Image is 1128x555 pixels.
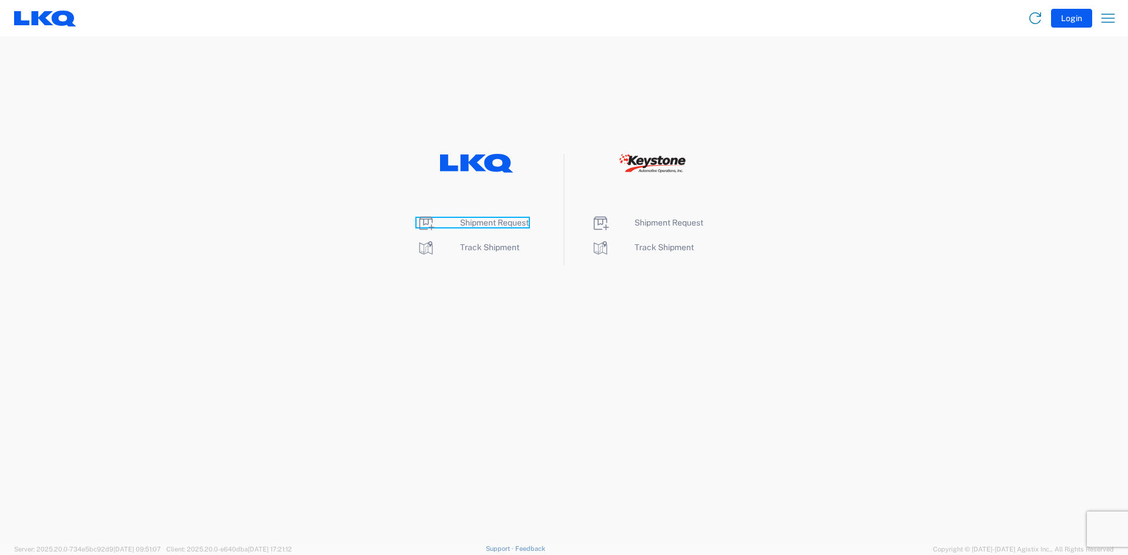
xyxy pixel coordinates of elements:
span: Shipment Request [460,218,529,227]
a: Shipment Request [417,218,529,227]
a: Support [486,545,515,552]
a: Track Shipment [591,243,694,252]
a: Track Shipment [417,243,519,252]
span: Track Shipment [460,243,519,252]
span: Client: 2025.20.0-e640dba [166,546,292,553]
span: Server: 2025.20.0-734e5bc92d9 [14,546,161,553]
button: Login [1051,9,1092,28]
span: [DATE] 09:51:07 [113,546,161,553]
span: Copyright © [DATE]-[DATE] Agistix Inc., All Rights Reserved [933,544,1114,554]
a: Shipment Request [591,218,703,227]
span: Track Shipment [634,243,694,252]
a: Feedback [515,545,545,552]
span: Shipment Request [634,218,703,227]
span: [DATE] 17:21:12 [248,546,292,553]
